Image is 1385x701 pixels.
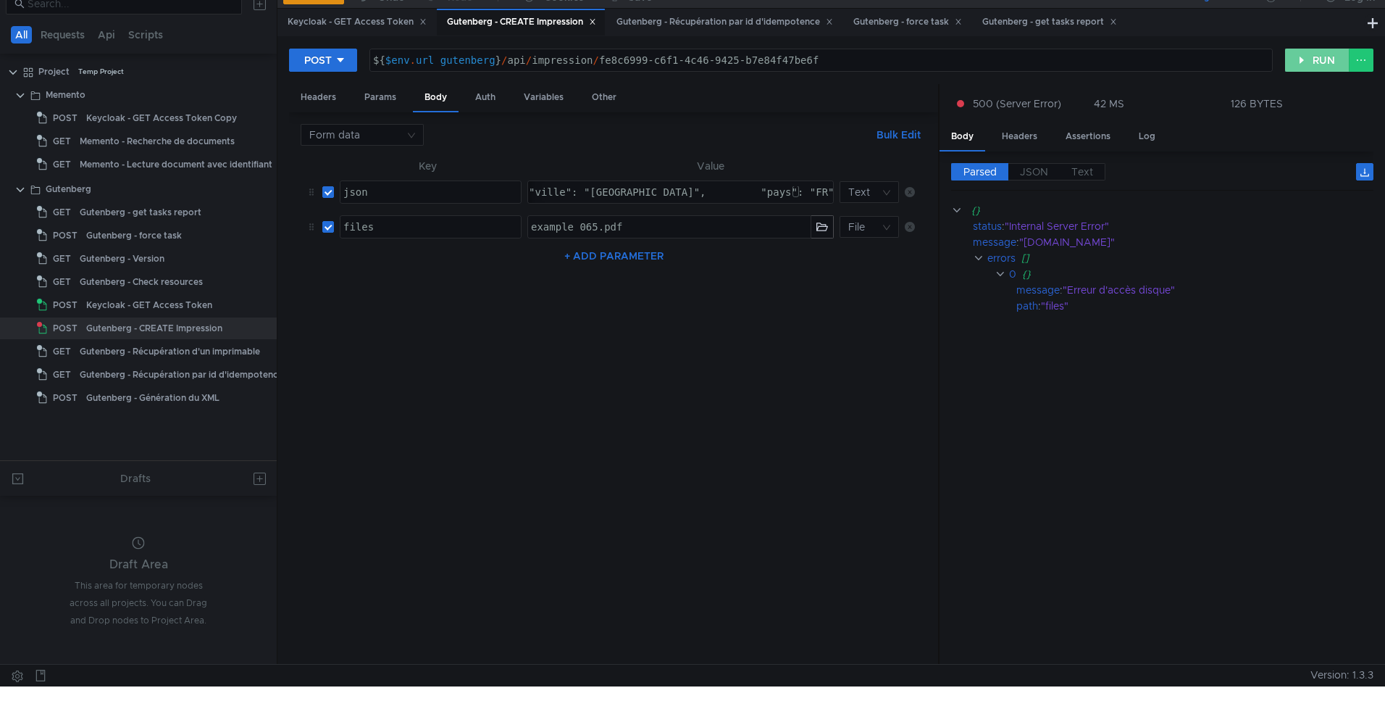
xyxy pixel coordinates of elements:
[973,218,1373,234] div: :
[1071,165,1093,178] span: Text
[46,178,91,200] div: Gutenberg
[963,165,997,178] span: Parsed
[53,294,78,316] span: POST
[53,107,78,129] span: POST
[289,84,348,111] div: Headers
[288,14,427,30] div: Keycloak - GET Access Token
[304,52,332,68] div: POST
[53,318,78,339] span: POST
[124,26,167,43] button: Scripts
[80,248,164,270] div: Gutenberg - Version
[853,14,962,30] div: Gutenberg - force task
[53,387,78,409] span: POST
[11,26,32,43] button: All
[990,123,1049,150] div: Headers
[580,84,628,111] div: Other
[86,318,222,339] div: Gutenberg - CREATE Impression
[558,247,669,265] button: + ADD PARAMETER
[46,84,85,106] div: Memento
[1063,282,1355,298] div: "Erreur d'accès disque"
[988,250,1016,266] div: errors
[80,341,260,362] div: Gutenberg - Récupération d'un imprimable
[1041,298,1354,314] div: "files"
[86,294,212,316] div: Keycloak - GET Access Token
[512,84,575,111] div: Variables
[973,218,1002,234] div: status
[1016,282,1060,298] div: message
[1054,123,1122,150] div: Assertions
[53,271,71,293] span: GET
[53,341,71,362] span: GET
[1127,123,1167,150] div: Log
[522,157,899,175] th: Value
[464,84,507,111] div: Auth
[413,84,459,112] div: Body
[53,130,71,152] span: GET
[80,130,235,152] div: Memento - Recherche de documents
[53,154,71,175] span: GET
[447,14,596,30] div: Gutenberg - CREATE Impression
[1310,665,1373,686] span: Version: 1.3.3
[973,234,1373,250] div: :
[1020,165,1048,178] span: JSON
[1005,218,1355,234] div: "Internal Server Error"
[38,61,70,83] div: Project
[36,26,89,43] button: Requests
[53,248,71,270] span: GET
[1016,298,1038,314] div: path
[1022,250,1355,266] div: []
[871,126,926,144] button: Bulk Edit
[353,84,408,111] div: Params
[86,387,219,409] div: Gutenberg - Génération du XML
[80,202,201,223] div: Gutenberg - get tasks report
[120,470,151,487] div: Drafts
[1010,266,1017,282] div: 0
[616,14,833,30] div: Gutenberg - Récupération par id d'idempotence
[334,157,522,175] th: Key
[1094,97,1124,110] div: 42 MS
[982,14,1117,30] div: Gutenberg - get tasks report
[93,26,120,43] button: Api
[1016,298,1373,314] div: :
[86,107,237,129] div: Keycloak - GET Access Token Copy
[53,202,71,223] span: GET
[1016,282,1373,298] div: :
[1023,266,1354,282] div: {}
[1019,234,1355,250] div: "[DOMAIN_NAME]"
[80,154,272,175] div: Memento - Lecture document avec identifiant
[80,271,203,293] div: Gutenberg - Check resources
[78,61,124,83] div: Temp Project
[1285,49,1350,72] button: RUN
[973,96,1061,112] span: 500 (Server Error)
[940,123,985,152] div: Body
[86,225,182,246] div: Gutenberg - force task
[289,49,357,72] button: POST
[973,234,1016,250] div: message
[53,364,71,386] span: GET
[80,364,283,386] div: Gutenberg - Récupération par id d'idempotence
[1231,97,1283,110] div: 126 BYTES
[53,225,78,246] span: POST
[972,202,1353,218] div: {}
